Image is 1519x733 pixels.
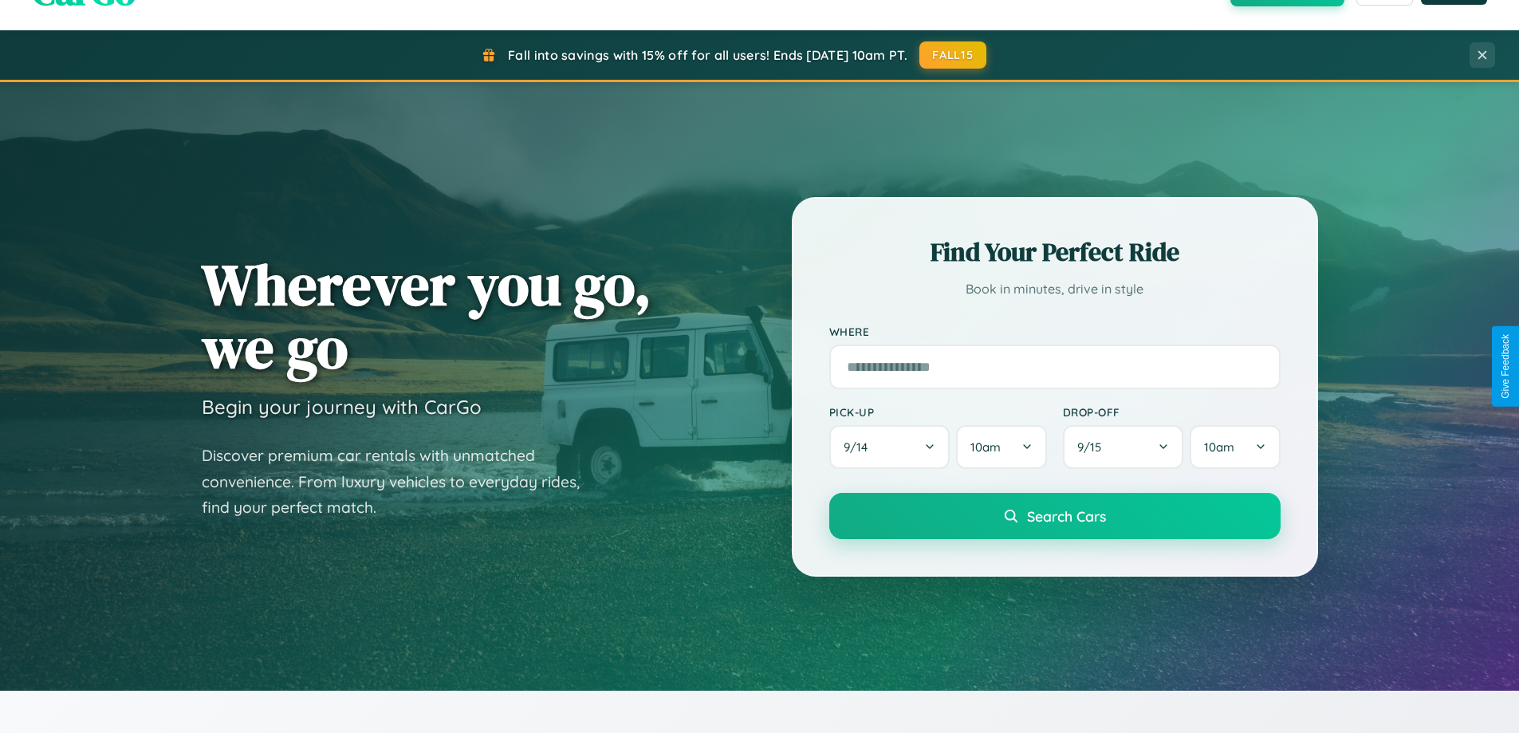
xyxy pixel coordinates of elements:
h1: Wherever you go, we go [202,253,651,379]
span: 9 / 14 [844,439,876,455]
label: Pick-up [829,405,1047,419]
button: 9/14 [829,425,950,469]
button: 10am [1190,425,1280,469]
span: 9 / 15 [1077,439,1109,455]
span: 10am [970,439,1001,455]
p: Discover premium car rentals with unmatched convenience. From luxury vehicles to everyday rides, ... [202,443,600,521]
button: 9/15 [1063,425,1184,469]
label: Where [829,325,1281,338]
p: Book in minutes, drive in style [829,278,1281,301]
button: Search Cars [829,493,1281,539]
button: 10am [956,425,1046,469]
h3: Begin your journey with CarGo [202,395,482,419]
h2: Find Your Perfect Ride [829,234,1281,270]
span: Fall into savings with 15% off for all users! Ends [DATE] 10am PT. [508,47,907,63]
span: 10am [1204,439,1234,455]
label: Drop-off [1063,405,1281,419]
span: Search Cars [1027,507,1106,525]
button: FALL15 [919,41,986,69]
div: Give Feedback [1500,334,1511,399]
